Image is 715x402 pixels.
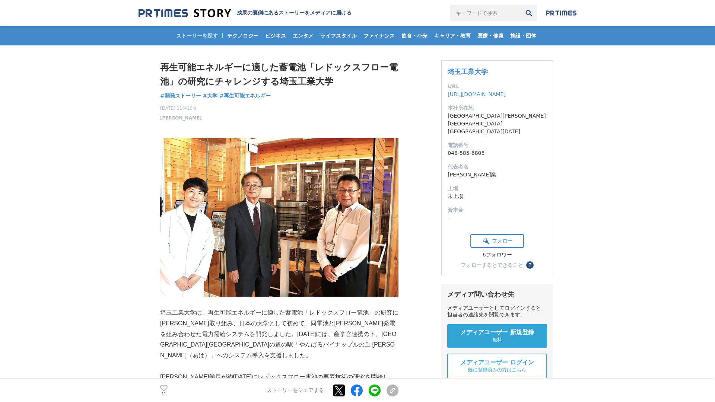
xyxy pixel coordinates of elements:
[448,112,547,135] dd: [GEOGRAPHIC_DATA][PERSON_NAME][GEOGRAPHIC_DATA][GEOGRAPHIC_DATA][DATE]
[160,307,398,361] p: 埼玉工業大学は、再生可能エネルギーに適した蓄電池「レドックスフロー電池」の研究に[PERSON_NAME]取り組み、日本の大学として初めて、同電池と[PERSON_NAME]発電を組み合わせた電...
[474,32,506,39] span: 医療・健康
[360,26,398,45] a: ファイナンス
[521,5,537,21] button: 検索
[448,163,547,171] dt: 代表者名
[448,104,547,112] dt: 本社所在地
[160,92,201,100] a: #開発ストーリー
[160,392,168,396] p: 11
[398,26,430,45] a: 飲食・小売
[219,92,271,99] span: #再生可能エネルギー
[160,60,398,89] h1: 再生可能エネルギーに適した蓄電池「レドックスフロー電池」の研究にチャレンジする埼玉工業大学
[237,10,352,16] h2: 成果の裏側にあるストーリーをメディアに届ける
[474,26,506,45] a: 医療・健康
[447,354,547,379] a: メディアユーザー ログイン 既に登録済みの方はこちら
[139,8,231,18] img: 成果の裏側にあるストーリーをメディアに届ける
[262,32,289,39] span: ビジネス
[527,262,533,268] span: ？
[448,171,547,179] dd: [PERSON_NAME]業
[219,92,271,100] a: #再生可能エネルギー
[267,387,324,394] p: ストーリーをシェアする
[448,149,547,157] dd: 048-585-6805
[450,5,521,21] input: キーワードで検索
[448,214,547,222] dd: -
[317,32,360,39] span: ライフスタイル
[290,26,317,45] a: エンタメ
[448,206,547,214] dt: 資本金
[448,192,547,200] dd: 未上場
[460,329,534,336] span: メディアユーザー 新規登録
[448,185,547,192] dt: 上場
[507,26,539,45] a: 施設・団体
[448,91,506,97] a: [URL][DOMAIN_NAME]
[448,83,547,90] dt: URL
[160,138,398,297] img: thumbnail_eb55e250-739d-11f0-81c7-fd1cffee32e1.JPG
[224,26,261,45] a: テクノロジー
[398,32,430,39] span: 飲食・小売
[470,234,524,248] button: フォロー
[448,68,488,76] a: 埼玉工業大学
[470,252,524,258] div: 6フォロワー
[546,10,576,16] img: prtimes
[139,8,352,18] a: 成果の裏側にあるストーリーをメディアに届ける 成果の裏側にあるストーリーをメディアに届ける
[507,32,539,39] span: 施設・団体
[160,115,202,121] a: [PERSON_NAME]
[317,26,360,45] a: ライフスタイル
[360,32,398,39] span: ファイナンス
[160,105,202,112] span: [DATE] 11時10分
[460,359,534,367] span: メディアユーザー ログイン
[160,92,201,99] span: #開発ストーリー
[290,32,317,39] span: エンタメ
[448,141,547,149] dt: 電話番号
[203,92,218,100] a: #大学
[447,324,547,348] a: メディアユーザー 新規登録 無料
[468,367,526,373] span: 既に登録済みの方はこちら
[203,92,218,99] span: #大学
[431,32,474,39] span: キャリア・教育
[262,26,289,45] a: ビジネス
[447,290,547,299] div: メディア問い合わせ先
[492,336,502,343] span: 無料
[224,32,261,39] span: テクノロジー
[526,261,534,269] button: ？
[447,305,547,318] div: メディアユーザーとしてログインすると、担当者の連絡先を閲覧できます。
[431,26,474,45] a: キャリア・教育
[461,262,523,268] div: フォローするとできること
